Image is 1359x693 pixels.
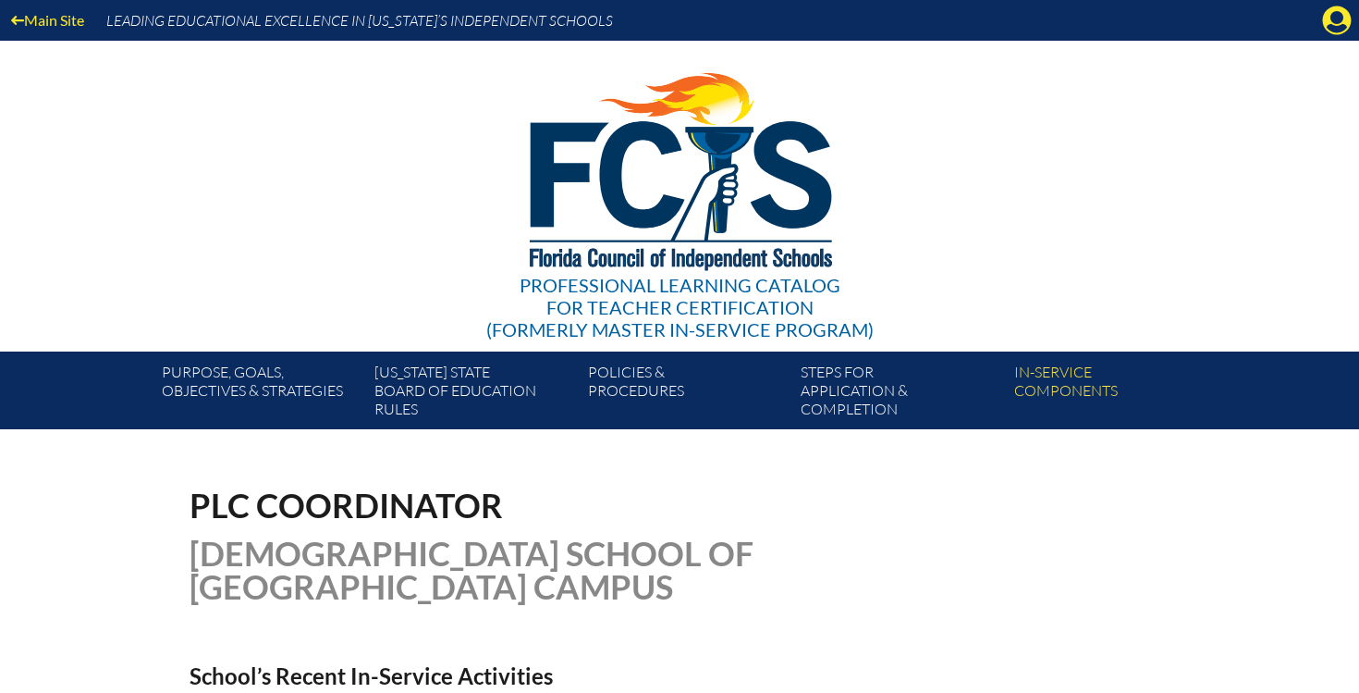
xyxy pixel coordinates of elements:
a: In-servicecomponents [1007,359,1219,429]
span: [DEMOGRAPHIC_DATA] School of [GEOGRAPHIC_DATA] Campus [190,533,753,607]
a: Steps forapplication & completion [793,359,1006,429]
div: Professional Learning Catalog (formerly Master In-service Program) [486,274,874,340]
svg: Manage account [1322,6,1352,35]
a: Main Site [4,7,92,32]
a: Purpose, goals,objectives & strategies [154,359,367,429]
a: Professional Learning Catalog for Teacher Certification(formerly Master In-service Program) [479,37,881,344]
a: [US_STATE] StateBoard of Education rules [367,359,580,429]
img: FCISlogo221.eps [489,41,871,293]
span: for Teacher Certification [546,296,814,318]
a: Policies &Procedures [581,359,793,429]
h2: School’s Recent In-Service Activities [190,662,840,689]
span: PLC Coordinator [190,485,503,526]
